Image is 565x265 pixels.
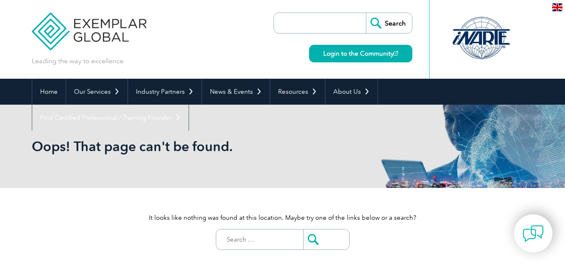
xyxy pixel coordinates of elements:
[32,138,353,154] h1: Oops! That page can't be found.
[309,45,412,62] a: Login to the Community
[523,223,544,244] img: contact-chat.png
[366,13,412,33] input: Search
[32,213,534,222] p: It looks like nothing was found at this location. Maybe try one of the links below or a search?
[128,79,202,105] a: Industry Partners
[394,51,398,56] img: open_square.png
[66,79,128,105] a: Our Services
[270,79,325,105] a: Resources
[32,79,66,105] a: Home
[325,79,378,105] a: About Us
[202,79,270,105] a: News & Events
[32,105,189,131] a: Find Certified Professional / Training Provider
[303,229,349,250] input: Submit
[552,3,562,11] img: en
[32,57,123,66] p: Leading the way to excellence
